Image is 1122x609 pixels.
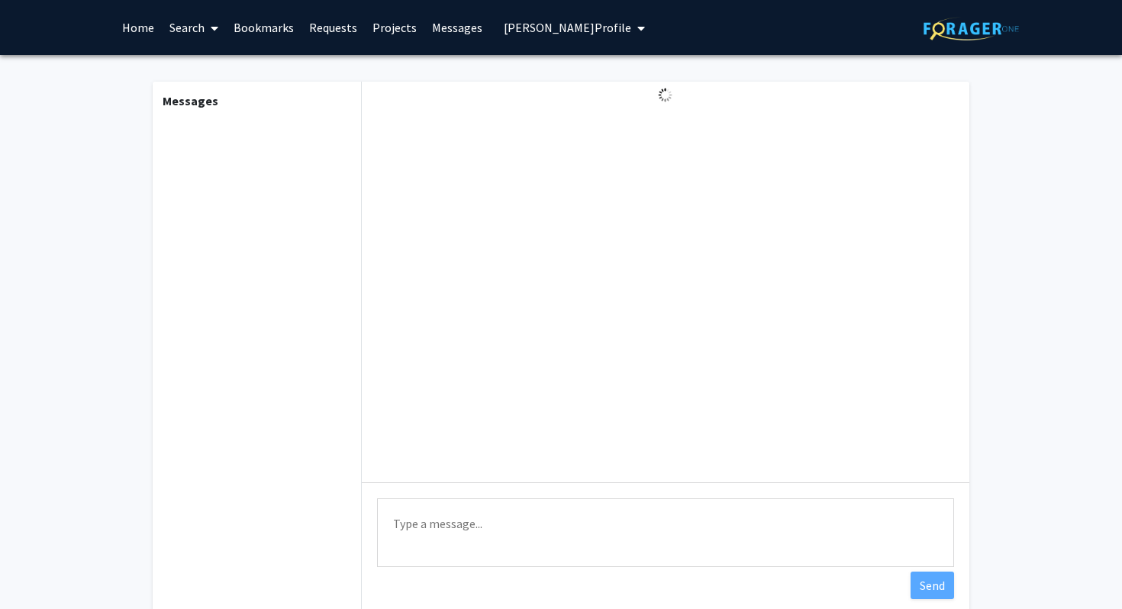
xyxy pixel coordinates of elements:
[377,498,954,567] textarea: Message
[301,1,365,54] a: Requests
[365,1,424,54] a: Projects
[163,93,218,108] b: Messages
[924,17,1019,40] img: ForagerOne Logo
[911,572,954,599] button: Send
[226,1,301,54] a: Bookmarks
[652,82,679,108] img: Loading
[114,1,162,54] a: Home
[504,20,631,35] span: [PERSON_NAME] Profile
[424,1,490,54] a: Messages
[162,1,226,54] a: Search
